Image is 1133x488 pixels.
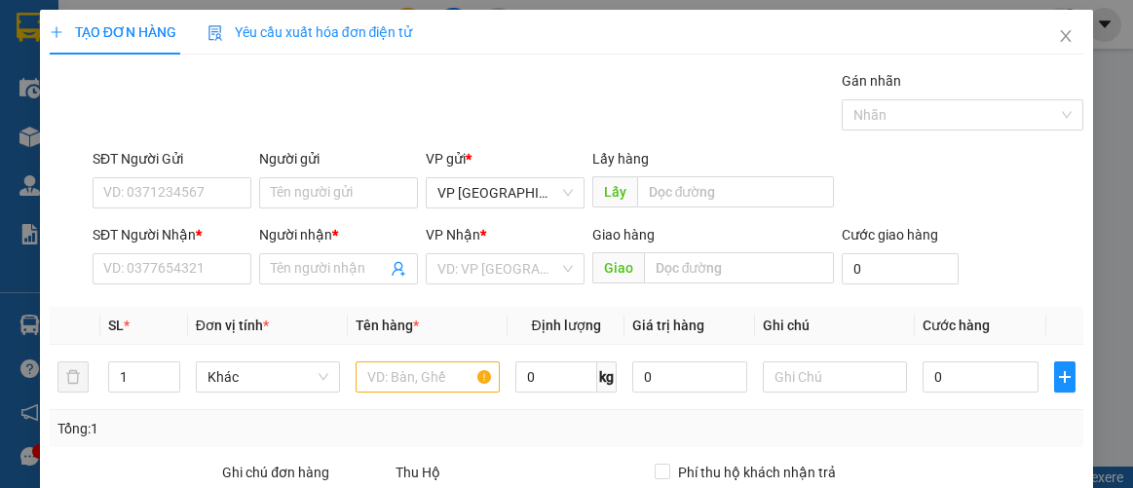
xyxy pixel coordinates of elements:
[208,362,328,392] span: Khác
[437,178,573,207] span: VP Mỹ Đình
[597,361,617,393] span: kg
[637,176,834,207] input: Dọc đường
[396,465,440,480] span: Thu Hộ
[923,318,990,333] span: Cước hàng
[1039,10,1093,64] button: Close
[93,148,251,169] div: SĐT Người Gửi
[531,318,600,333] span: Định lượng
[592,227,655,243] span: Giao hàng
[426,227,480,243] span: VP Nhận
[57,361,89,393] button: delete
[259,224,418,245] div: Người nhận
[356,318,419,333] span: Tên hàng
[644,252,834,283] input: Dọc đường
[592,252,644,283] span: Giao
[259,148,418,169] div: Người gửi
[592,176,637,207] span: Lấy
[670,462,844,483] span: Phí thu hộ khách nhận trả
[222,465,329,480] label: Ghi chú đơn hàng
[632,318,704,333] span: Giá trị hàng
[763,361,907,393] input: Ghi Chú
[592,151,649,167] span: Lấy hàng
[842,73,901,89] label: Gán nhãn
[356,361,500,393] input: VD: Bàn, Ghế
[1058,28,1074,44] span: close
[426,148,585,169] div: VP gửi
[50,24,176,40] span: TẠO ĐƠN HÀNG
[1054,361,1076,393] button: plus
[391,261,406,277] span: user-add
[57,418,439,439] div: Tổng: 1
[196,318,269,333] span: Đơn vị tính
[208,24,413,40] span: Yêu cầu xuất hóa đơn điện tử
[842,253,959,284] input: Cước giao hàng
[632,361,747,393] input: 0
[842,227,938,243] label: Cước giao hàng
[93,224,251,245] div: SĐT Người Nhận
[1055,369,1075,385] span: plus
[755,307,915,345] th: Ghi chú
[208,25,223,41] img: icon
[108,318,124,333] span: SL
[50,25,63,39] span: plus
